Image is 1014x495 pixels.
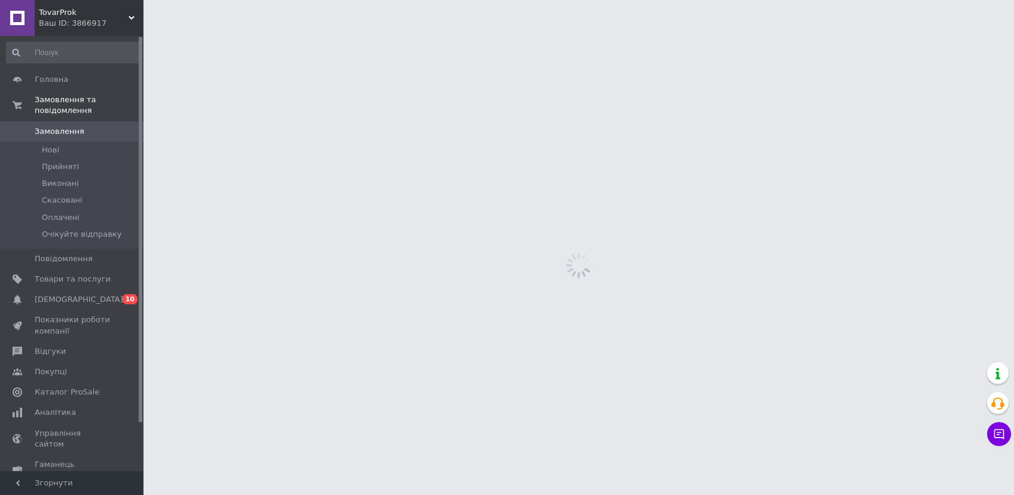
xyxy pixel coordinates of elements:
span: Відгуки [35,346,66,357]
span: Каталог ProSale [35,387,99,398]
span: Аналітика [35,407,76,418]
span: 10 [123,294,138,304]
span: Повідомлення [35,253,93,264]
span: Оплачені [42,212,80,223]
span: Покупці [35,366,67,377]
span: Замовлення та повідомлення [35,94,143,116]
span: Нові [42,145,59,155]
span: Управління сайтом [35,428,111,450]
span: TovarProk [39,7,129,18]
span: Головна [35,74,68,85]
span: Очікуйте відправку [42,229,121,240]
span: Замовлення [35,126,84,137]
span: Скасовані [42,195,83,206]
button: Чат з покупцем [987,422,1011,446]
span: Показники роботи компанії [35,314,111,336]
div: Ваш ID: 3866917 [39,18,143,29]
span: Гаманець компанії [35,459,111,481]
input: Пошук [6,42,141,63]
span: Прийняті [42,161,79,172]
span: [DEMOGRAPHIC_DATA] [35,294,123,305]
img: spinner_grey-bg-hcd09dd2d8f1a785e3413b09b97f8118e7.gif [563,249,595,282]
span: Виконані [42,178,79,189]
span: Товари та послуги [35,274,111,285]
